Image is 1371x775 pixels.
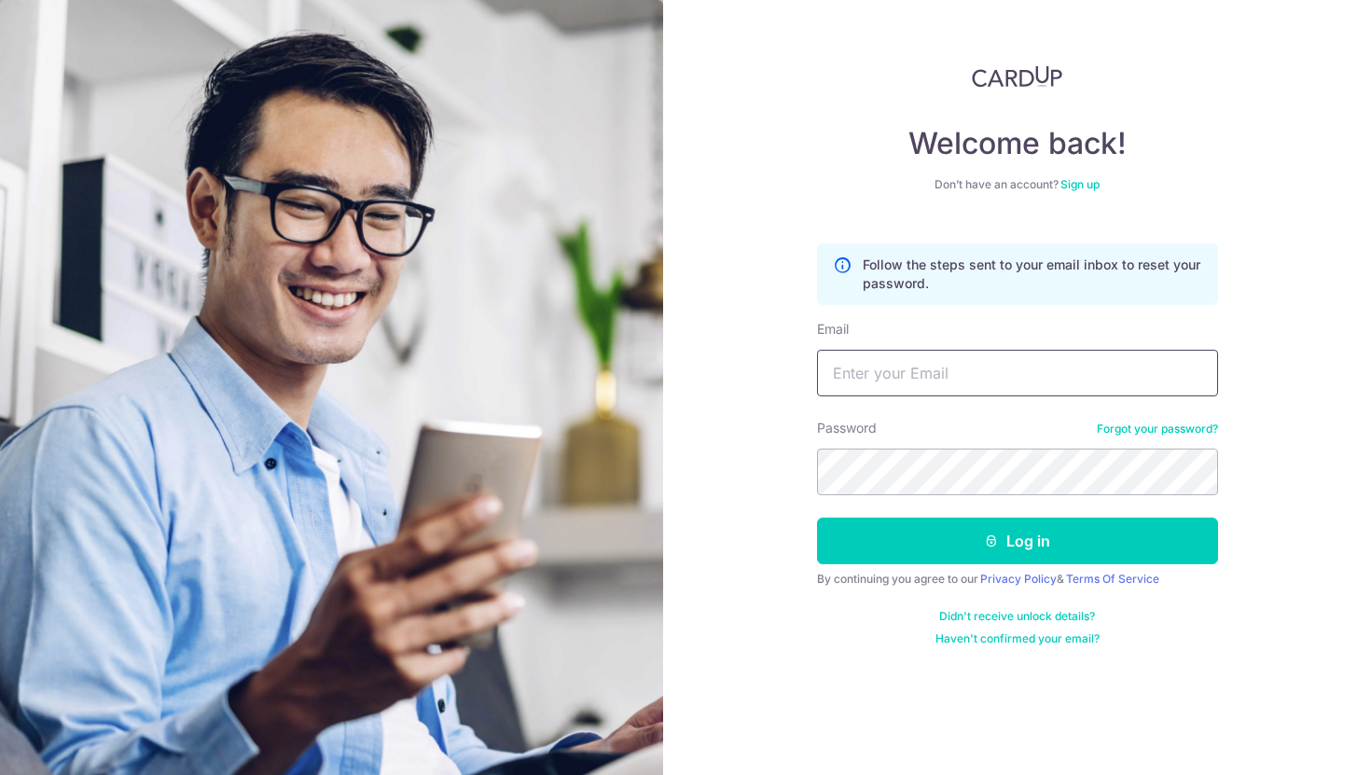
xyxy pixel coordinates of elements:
[980,572,1057,586] a: Privacy Policy
[1066,572,1159,586] a: Terms Of Service
[863,256,1202,293] p: Follow the steps sent to your email inbox to reset your password.
[817,350,1218,396] input: Enter your Email
[935,631,1100,646] a: Haven't confirmed your email?
[817,177,1218,192] div: Don’t have an account?
[817,572,1218,587] div: By continuing you agree to our &
[817,125,1218,162] h4: Welcome back!
[817,320,849,339] label: Email
[817,419,877,437] label: Password
[1097,422,1218,436] a: Forgot your password?
[1060,177,1100,191] a: Sign up
[939,609,1095,624] a: Didn't receive unlock details?
[817,518,1218,564] button: Log in
[972,65,1063,88] img: CardUp Logo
